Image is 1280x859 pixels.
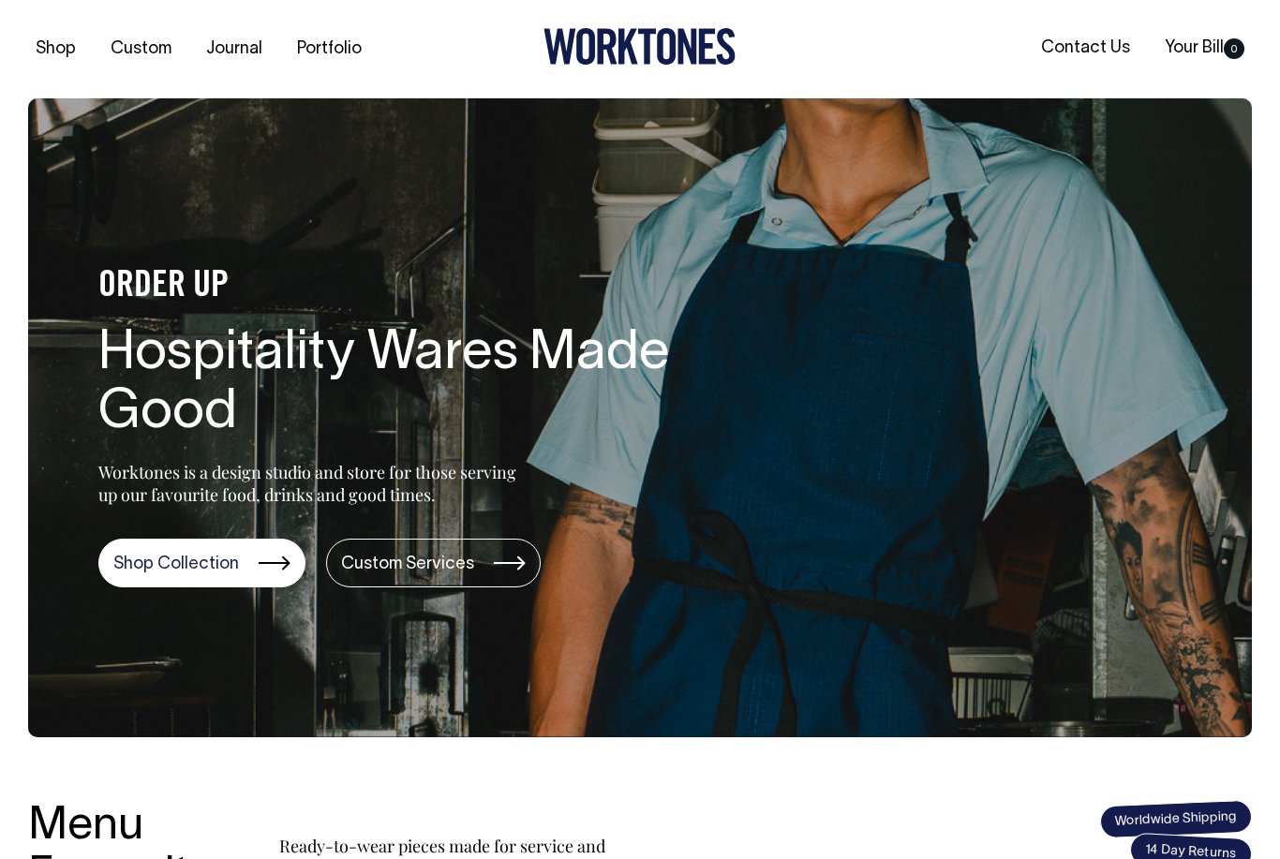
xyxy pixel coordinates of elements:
h4: ORDER UP [98,267,698,306]
a: Custom [103,34,179,65]
a: Journal [199,34,270,65]
h1: Hospitality Wares Made Good [98,325,698,445]
span: 0 [1224,38,1244,59]
a: Portfolio [290,34,369,65]
p: Worktones is a design studio and store for those serving up our favourite food, drinks and good t... [98,461,525,506]
a: Custom Services [326,539,541,587]
span: Worldwide Shipping [1099,799,1252,838]
a: Shop Collection [98,539,305,587]
a: Your Bill0 [1157,33,1252,64]
a: Shop [28,34,83,65]
a: Contact Us [1034,33,1138,64]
